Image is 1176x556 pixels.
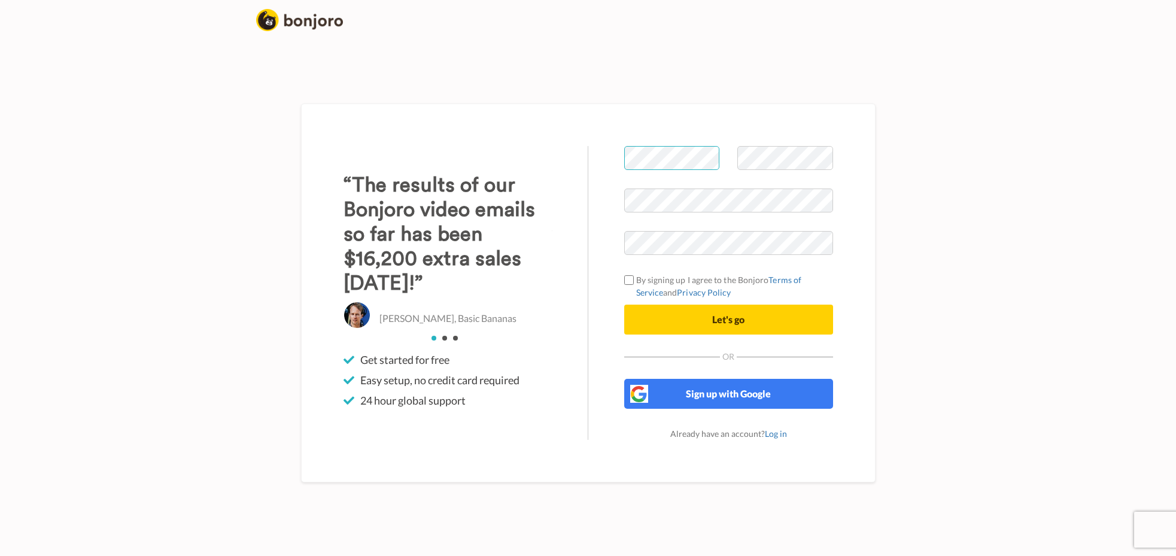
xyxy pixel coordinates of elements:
span: Easy setup, no credit card required [360,373,519,387]
img: Christo Hall, Basic Bananas [344,302,370,329]
span: Let's go [712,314,745,325]
img: logo_full.png [256,9,343,31]
span: 24 hour global support [360,393,466,408]
button: Let's go [624,305,833,335]
a: Privacy Policy [677,287,731,297]
button: Sign up with Google [624,379,833,409]
p: [PERSON_NAME], Basic Bananas [379,312,516,326]
input: By signing up I agree to the BonjoroTerms of ServiceandPrivacy Policy [624,275,634,285]
a: Log in [765,429,787,439]
span: Or [720,353,737,361]
label: By signing up I agree to the Bonjoro and [624,274,833,299]
span: Sign up with Google [686,388,771,399]
span: Already have an account? [670,429,787,439]
span: Get started for free [360,353,449,367]
h3: “The results of our Bonjoro video emails so far has been $16,200 extra sales [DATE]!” [344,173,552,296]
